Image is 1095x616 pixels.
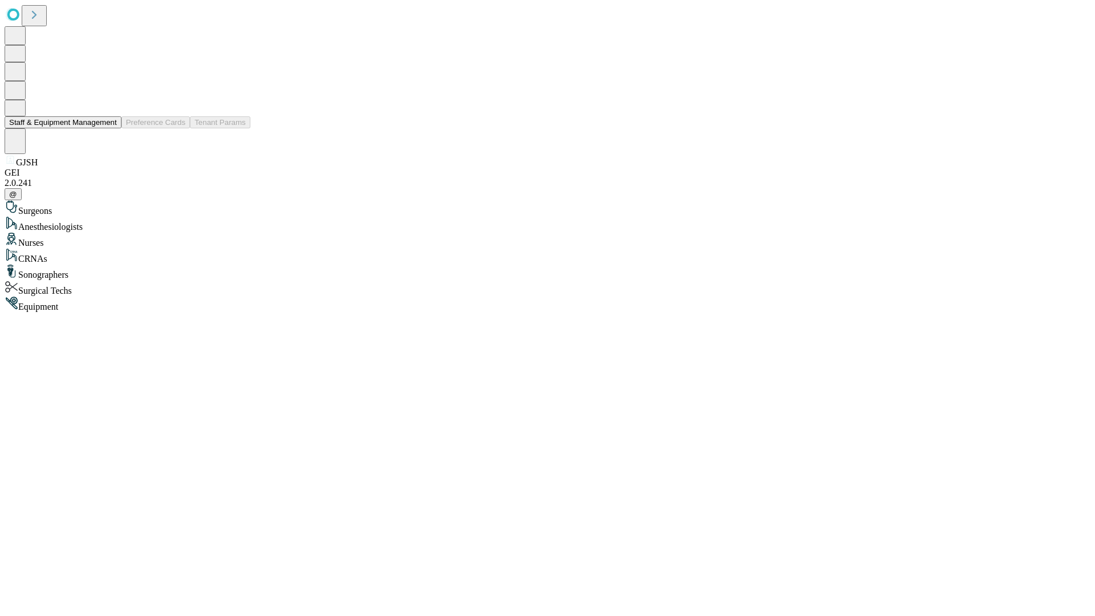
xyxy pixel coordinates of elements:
button: Staff & Equipment Management [5,116,121,128]
div: GEI [5,168,1090,178]
span: GJSH [16,157,38,167]
div: Anesthesiologists [5,216,1090,232]
div: Surgical Techs [5,280,1090,296]
button: Preference Cards [121,116,190,128]
button: @ [5,188,22,200]
div: Surgeons [5,200,1090,216]
div: 2.0.241 [5,178,1090,188]
span: @ [9,190,17,198]
div: CRNAs [5,248,1090,264]
div: Equipment [5,296,1090,312]
button: Tenant Params [190,116,250,128]
div: Nurses [5,232,1090,248]
div: Sonographers [5,264,1090,280]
